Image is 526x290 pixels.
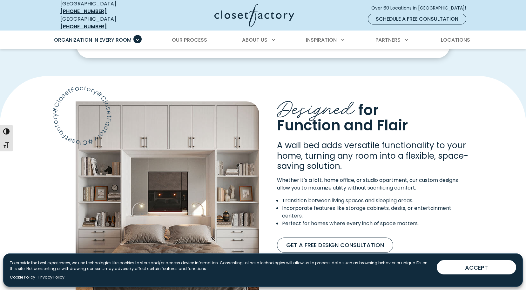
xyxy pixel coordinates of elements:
[282,197,471,204] li: Transition between living spaces and sleeping areas.
[38,274,64,280] a: Privacy Policy
[358,100,379,120] span: for
[368,14,466,24] a: Schedule a Free Consultation
[87,5,131,49] img: Elegant cream-toned wall bed with TV display, decorative shelving, and frosted glass cabinet doors
[10,274,35,280] a: Cookie Policy
[282,204,471,220] li: Incorporate features like storage cabinets, desks, or entertainment centers.
[60,15,152,31] div: [GEOGRAPHIC_DATA]
[54,36,131,44] span: Organization in Every Room
[375,36,401,44] span: Partners
[214,4,294,27] img: Closet Factory Logo
[277,176,471,192] p: Whether it’s a loft, home office, or studio apartment, our custom designs allow you to maximize u...
[60,23,107,30] a: [PHONE_NUMBER]
[60,8,107,15] a: [PHONE_NUMBER]
[10,260,432,272] p: To provide the best experiences, we use technologies like cookies to store and/or access device i...
[282,220,471,227] li: Perfect for homes where every inch of space matters.
[437,260,516,274] button: ACCEPT
[277,115,408,135] span: Function and Flair
[50,31,476,49] nav: Primary Menu
[371,5,471,11] span: Over 60 Locations in [GEOGRAPHIC_DATA]!
[306,36,337,44] span: Inspiration
[277,91,354,122] span: Designed
[172,36,207,44] span: Our Process
[242,36,267,44] span: About Us
[277,238,393,253] a: Get A Free Design Consultation
[277,140,468,172] span: A wall bed adds versatile functionality to your home, turning any room into a flexible, space-sav...
[371,3,471,14] a: Over 60 Locations in [GEOGRAPHIC_DATA]!
[441,36,470,44] span: Locations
